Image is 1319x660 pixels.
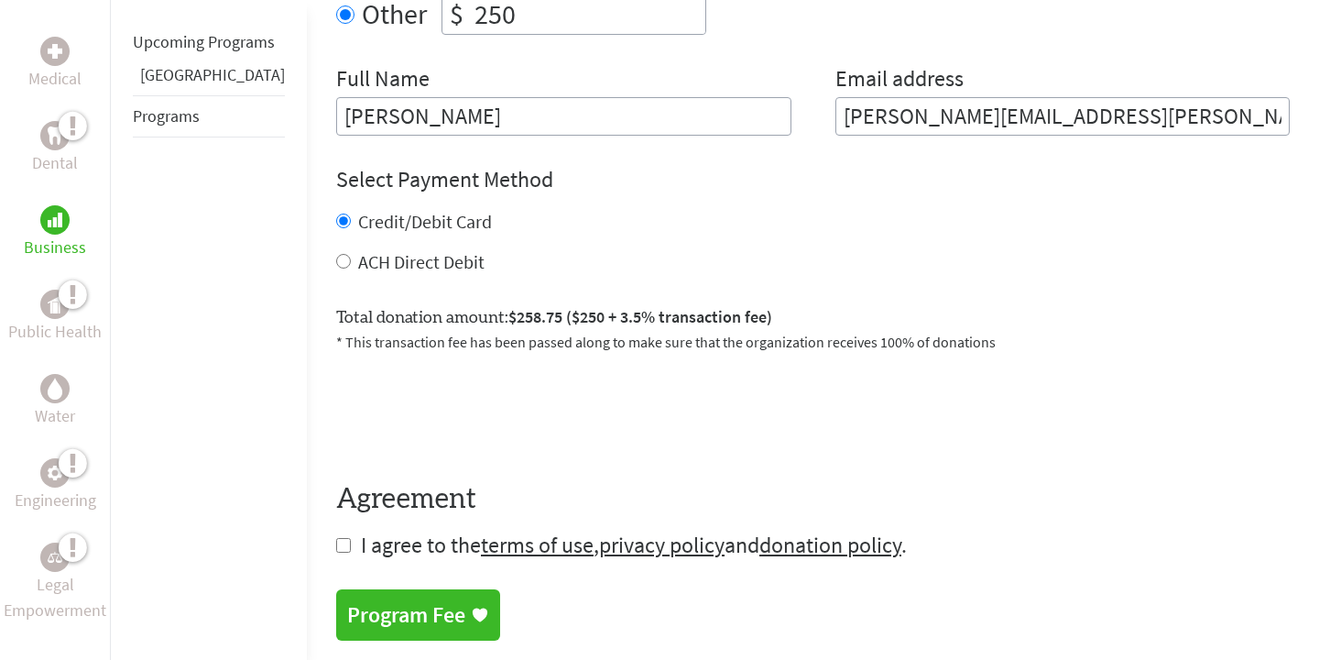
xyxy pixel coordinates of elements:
div: Program Fee [347,600,465,630]
a: terms of use [481,531,594,559]
h4: Select Payment Method [336,165,1290,194]
span: $258.75 ($250 + 3.5% transaction fee) [508,306,772,327]
a: MedicalMedical [28,37,82,92]
iframe: reCAPTCHA [336,375,615,446]
input: Your Email [835,97,1291,136]
a: EngineeringEngineering [15,458,96,513]
label: Credit/Debit Card [358,210,492,233]
p: Legal Empowerment [4,572,106,623]
div: Dental [40,121,70,150]
p: Engineering [15,488,96,513]
p: Water [35,403,75,429]
a: privacy policy [599,531,725,559]
p: * This transaction fee has been passed along to make sure that the organization receives 100% of ... [336,331,1290,353]
li: Programs [133,95,285,137]
label: Email address [835,64,964,97]
label: Total donation amount: [336,304,772,331]
h4: Agreement [336,483,1290,516]
p: Dental [32,150,78,176]
a: WaterWater [35,374,75,429]
label: ACH Direct Debit [358,250,485,273]
a: Program Fee [336,589,500,641]
a: Legal EmpowermentLegal Empowerment [4,543,106,623]
div: Business [40,205,70,235]
img: Engineering [48,466,62,480]
span: I agree to the , and . [361,531,907,559]
a: Public HealthPublic Health [8,290,102,345]
p: Medical [28,66,82,92]
div: Legal Empowerment [40,543,70,572]
img: Dental [48,126,62,144]
li: Upcoming Programs [133,22,285,62]
img: Public Health [48,295,62,313]
div: Engineering [40,458,70,488]
label: Full Name [336,64,430,97]
img: Medical [48,44,62,59]
div: Medical [40,37,70,66]
a: Programs [133,105,200,126]
div: Public Health [40,290,70,319]
a: donation policy [759,531,901,559]
p: Business [24,235,86,260]
img: Water [48,378,62,399]
li: Panama [133,62,285,95]
div: Water [40,374,70,403]
input: Enter Full Name [336,97,791,136]
p: Public Health [8,319,102,345]
a: DentalDental [32,121,78,176]
a: Upcoming Programs [133,31,275,52]
img: Legal Empowerment [48,552,62,563]
img: Business [48,213,62,227]
a: BusinessBusiness [24,205,86,260]
a: [GEOGRAPHIC_DATA] [140,64,285,85]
